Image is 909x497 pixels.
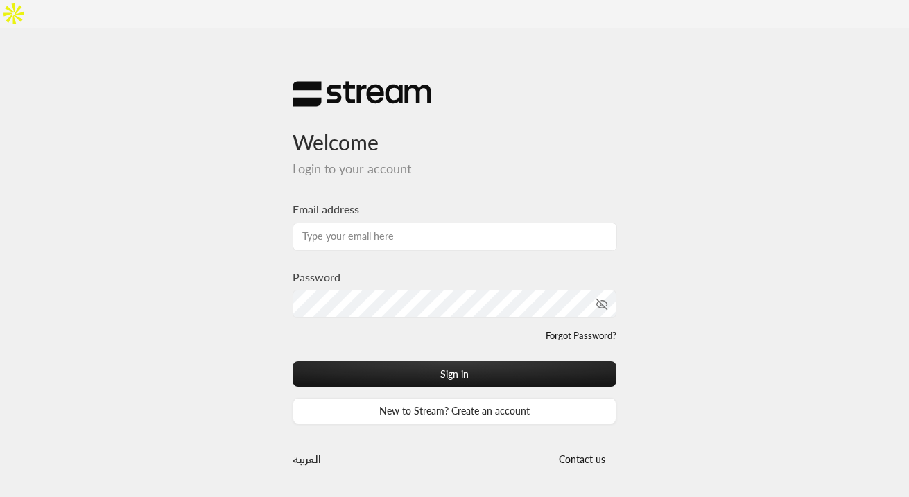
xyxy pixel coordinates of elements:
[293,80,431,107] img: Stream Logo
[293,201,359,218] label: Email address
[293,361,617,387] button: Sign in
[546,329,616,343] a: Forgot Password?
[548,453,617,465] a: Contact us
[590,293,614,316] button: toggle password visibility
[293,398,617,424] a: New to Stream? Create an account
[293,162,617,177] h5: Login to your account
[548,446,617,472] button: Contact us
[293,223,618,251] input: Type your email here
[293,446,321,472] a: العربية
[293,107,617,155] h3: Welcome
[293,269,340,286] label: Password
